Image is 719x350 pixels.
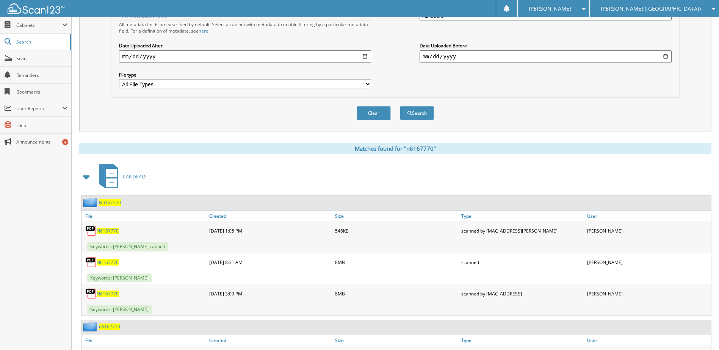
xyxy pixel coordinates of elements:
[207,223,333,238] div: [DATE] 1:05 PM
[585,255,711,270] div: [PERSON_NAME]
[199,28,208,34] a: here
[87,242,168,251] span: Keywords: [PERSON_NAME] capped
[123,173,147,180] span: CAR DEALS
[87,305,152,314] span: Keywords: [PERSON_NAME]
[420,50,672,62] input: end
[16,39,66,45] span: Search
[87,273,152,282] span: Keywords: [PERSON_NAME]
[529,6,571,11] span: [PERSON_NAME]
[459,211,585,221] a: Type
[62,139,68,145] div: 4
[16,55,67,62] span: Scan
[119,21,371,34] div: All metadata fields are searched by default. Select a cabinet with metadata to enable filtering b...
[333,255,459,270] div: 8MB
[16,22,62,28] span: Cabinets
[119,72,371,78] label: File type
[585,223,711,238] div: [PERSON_NAME]
[99,199,121,206] a: N6167770
[207,286,333,301] div: [DATE] 3:09 PM
[97,259,119,266] a: N6167770
[83,198,99,207] img: folder2.png
[97,228,119,234] a: N6167770
[400,106,434,120] button: Search
[333,335,459,345] a: Size
[585,335,711,345] a: User
[85,256,97,268] img: PDF.png
[16,72,67,78] span: Reminders
[333,223,459,238] div: 546KB
[357,106,391,120] button: Clear
[81,211,207,221] a: File
[333,211,459,221] a: Size
[333,286,459,301] div: 8MB
[85,288,97,299] img: PDF.png
[16,105,62,112] span: User Reports
[681,314,719,350] iframe: Chat Widget
[207,211,333,221] a: Created
[16,139,67,145] span: Announcements
[207,335,333,345] a: Created
[81,335,207,345] a: File
[459,286,585,301] div: scanned by [MAC_ADDRESS]
[459,335,585,345] a: Type
[459,255,585,270] div: scanned
[119,42,371,49] label: Date Uploaded After
[16,89,67,95] span: Bookmarks
[79,143,711,154] div: Matches found for "n6167770"
[459,223,585,238] div: scanned by [MAC_ADDRESS][PERSON_NAME]
[420,42,672,49] label: Date Uploaded Before
[97,291,119,297] a: N6167770
[601,6,701,11] span: [PERSON_NAME] ([GEOGRAPHIC_DATA])
[207,255,333,270] div: [DATE] 8:31 AM
[119,50,371,62] input: start
[16,122,67,128] span: Help
[94,162,147,192] a: CAR DEALS
[585,211,711,221] a: User
[83,322,99,331] img: folder2.png
[99,323,120,330] a: n6167770
[8,3,64,14] img: scan123-logo-white.svg
[585,286,711,301] div: [PERSON_NAME]
[85,225,97,236] img: PDF.png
